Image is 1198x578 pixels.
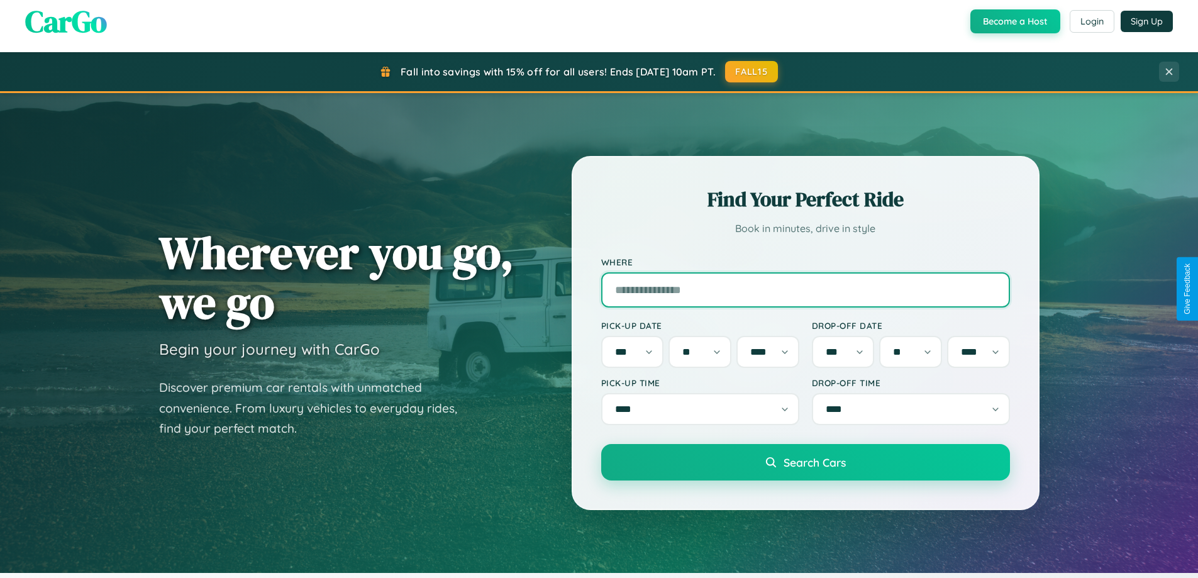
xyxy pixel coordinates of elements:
p: Book in minutes, drive in style [601,220,1010,238]
button: FALL15 [725,61,778,82]
h3: Begin your journey with CarGo [159,340,380,358]
span: CarGo [25,1,107,42]
button: Login [1070,10,1114,33]
h1: Wherever you go, we go [159,228,514,327]
h2: Find Your Perfect Ride [601,186,1010,213]
span: Search Cars [784,455,846,469]
p: Discover premium car rentals with unmatched convenience. From luxury vehicles to everyday rides, ... [159,377,474,439]
label: Where [601,257,1010,267]
label: Drop-off Date [812,320,1010,331]
button: Sign Up [1121,11,1173,32]
label: Pick-up Date [601,320,799,331]
span: Fall into savings with 15% off for all users! Ends [DATE] 10am PT. [401,65,716,78]
button: Search Cars [601,444,1010,481]
button: Become a Host [970,9,1060,33]
label: Drop-off Time [812,377,1010,388]
div: Give Feedback [1183,264,1192,314]
label: Pick-up Time [601,377,799,388]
